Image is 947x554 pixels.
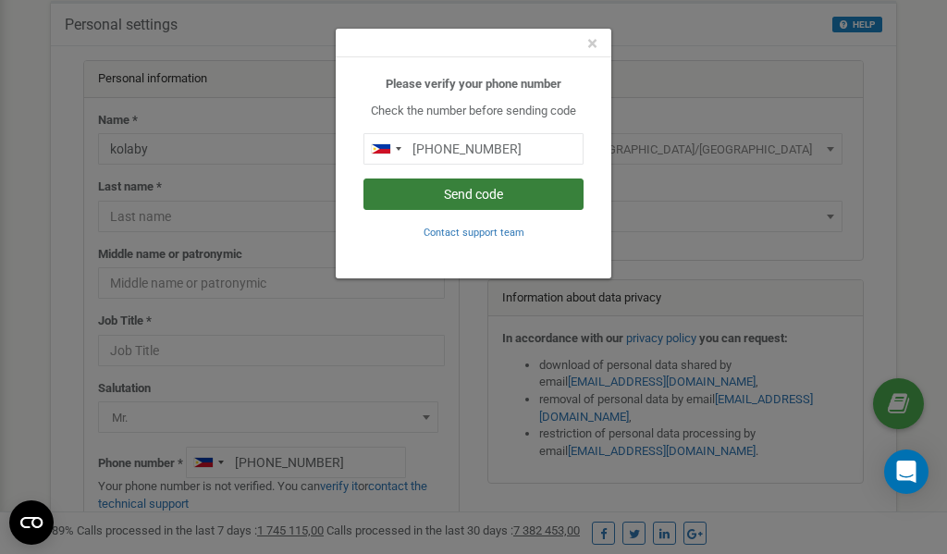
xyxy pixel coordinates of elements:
small: Contact support team [424,227,524,239]
div: Telephone country code [364,134,407,164]
button: Close [587,34,597,54]
a: Contact support team [424,225,524,239]
b: Please verify your phone number [386,77,561,91]
input: 0905 123 4567 [363,133,584,165]
button: Open CMP widget [9,500,54,545]
p: Check the number before sending code [363,103,584,120]
span: × [587,32,597,55]
button: Send code [363,179,584,210]
div: Open Intercom Messenger [884,449,929,494]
